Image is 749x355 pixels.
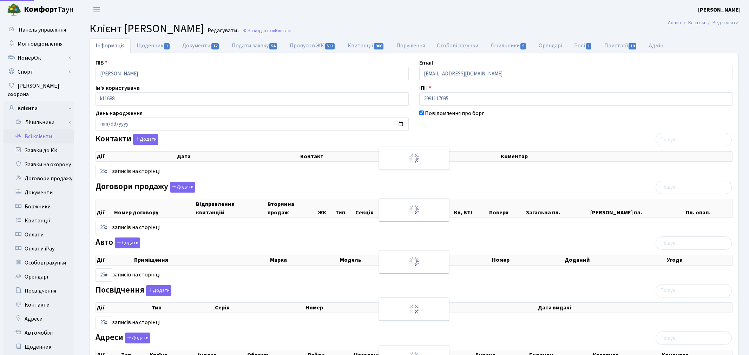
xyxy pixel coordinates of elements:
[4,200,74,214] a: Боржники
[408,303,420,315] img: Обробка...
[90,21,204,37] span: Клієнт [PERSON_NAME]
[537,303,732,313] th: Дата видачі
[4,284,74,298] a: Посвідчення
[19,26,66,34] span: Панель управління
[123,331,150,344] a: Додати
[195,199,267,217] th: Відправлення квитанцій
[656,133,732,146] input: Пошук...
[427,255,491,265] th: Колір
[133,134,158,145] button: Контакти
[390,38,431,53] a: Порушення
[96,237,140,248] label: Авто
[520,43,526,49] span: 5
[4,298,74,312] a: Контакти
[425,109,484,118] label: Повідомлення про борг
[214,303,305,313] th: Серія
[656,181,732,194] input: Пошук...
[151,303,214,313] th: Тип
[269,255,339,265] th: Марка
[355,199,390,217] th: Секція
[342,38,390,53] a: Квитанції
[484,38,533,53] a: Лічильники
[4,101,74,115] a: Клієнти
[24,4,58,15] b: Комфорт
[168,180,195,193] a: Додати
[96,221,112,234] select: записів на сторінці
[176,152,300,161] th: Дата
[629,43,636,49] span: 10
[4,214,74,228] a: Квитанції
[688,19,705,26] a: Клієнти
[8,115,74,129] a: Лічильники
[115,237,140,248] button: Авто
[4,65,74,79] a: Спорт
[88,4,105,15] button: Переключити навігацію
[411,303,537,313] th: Видано
[7,3,21,17] img: logo.png
[643,38,669,53] a: Адмін
[335,199,355,217] th: Тип
[4,326,74,340] a: Автомобілі
[657,15,749,30] nav: breadcrumb
[164,43,170,49] span: 1
[668,19,681,26] a: Admin
[275,27,291,34] span: Клієнти
[206,27,239,34] small: Редагувати .
[4,37,74,51] a: Мої повідомлення
[4,270,74,284] a: Орендарі
[96,84,140,92] label: Ім'я користувача
[4,129,74,143] a: Всі клієнти
[144,284,171,296] a: Додати
[96,165,160,178] label: записів на сторінці
[113,236,140,249] a: Додати
[339,255,427,265] th: Модель
[656,331,732,345] input: Пошук...
[590,199,685,217] th: [PERSON_NAME] пл.
[133,255,269,265] th: Приміщення
[419,59,433,67] label: Email
[431,38,484,53] a: Особові рахунки
[4,340,74,354] a: Щоденник
[4,143,74,158] a: Заявки до КК
[176,38,225,53] a: Документи
[586,43,592,49] span: 1
[113,199,195,217] th: Номер договору
[317,199,335,217] th: ЖК
[96,182,195,193] label: Договори продажу
[96,134,158,145] label: Контакти
[374,43,384,49] span: 306
[125,333,150,343] button: Адреси
[96,59,107,67] label: ПІБ
[4,242,74,256] a: Оплати iPay
[131,38,176,53] a: Щоденник
[685,199,732,217] th: Пл. опал.
[96,268,112,282] select: записів на сторінці
[488,199,526,217] th: Поверх
[698,6,741,14] a: [PERSON_NAME]
[408,204,420,215] img: Обробка...
[131,133,158,145] a: Додати
[4,312,74,326] a: Адреси
[408,153,420,164] img: Обробка...
[408,256,420,267] img: Обробка...
[325,43,335,49] span: 511
[4,158,74,172] a: Заявки на охорону
[96,221,160,234] label: записів на сторінці
[4,172,74,186] a: Договори продажу
[564,255,666,265] th: Доданий
[96,316,112,329] select: записів на сторінці
[4,186,74,200] a: Документи
[267,199,317,217] th: Вторинна продаж
[96,285,171,296] label: Посвідчення
[24,4,74,16] span: Таун
[666,255,732,265] th: Угода
[598,38,643,53] a: Пристрої
[500,152,732,161] th: Коментар
[656,284,732,297] input: Пошук...
[96,316,160,329] label: записів на сторінці
[170,182,195,193] button: Договори продажу
[96,255,133,265] th: Дії
[656,236,732,250] input: Пошук...
[568,38,598,53] a: Ролі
